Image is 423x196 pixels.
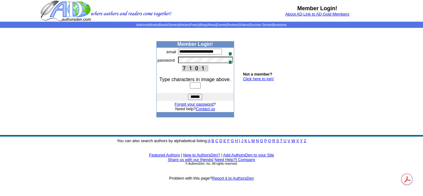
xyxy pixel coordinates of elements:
[239,138,240,143] a: I
[215,157,236,162] a: Need Help?
[236,157,255,162] font: |
[211,138,214,143] a: B
[159,77,231,82] font: Type characters in image above.
[256,138,259,143] a: N
[284,138,286,143] a: U
[169,176,254,181] font: Problem with this page?
[149,153,180,157] a: Featured Authors
[235,138,238,143] a: H
[185,162,238,165] font: © AuthorsDen, Inc. All rights reserved.
[239,23,249,27] a: Videos
[300,138,303,143] a: Y
[179,23,189,27] a: Articles
[177,41,213,47] b: Member Login!
[227,23,239,27] a: Reviews
[223,138,226,143] a: E
[215,138,218,143] a: C
[212,157,213,162] font: |
[243,76,274,81] a: Click here to join!
[168,157,212,162] a: Share us with our friends
[304,138,306,143] a: Z
[182,65,208,72] img: This Is CAPTCHA Image
[190,23,199,27] a: Poetry
[208,138,211,143] a: A
[199,23,207,27] a: Blogs
[250,23,272,27] a: Success Stories
[280,138,282,143] a: T
[244,138,247,143] a: K
[243,72,273,76] b: Not a member?
[223,153,274,157] a: Add AuthorsDen to your Site
[303,12,322,16] a: Link to AD
[229,52,232,56] span: 1
[159,23,168,27] a: Books
[208,23,216,27] a: News
[273,23,287,27] a: Bookstore
[175,102,216,107] font: ?
[229,60,232,64] span: 1
[219,138,222,143] a: D
[231,138,234,143] a: G
[251,138,255,143] a: M
[248,138,251,143] a: L
[238,157,255,162] a: Company
[136,23,286,27] span: | | | | | | | | | | | |
[285,12,349,16] font: , ,
[217,23,226,27] a: Events
[276,138,279,143] a: S
[268,138,271,143] a: Q
[227,138,230,143] a: F
[183,153,220,157] a: New to AuthorsDen?
[323,12,349,16] a: Gold Members
[296,138,299,143] a: X
[285,12,302,16] a: About AD
[272,138,275,143] a: R
[260,138,263,143] a: O
[291,138,295,143] a: W
[158,58,175,63] font: password
[175,102,214,107] a: Forgot your password
[148,23,158,27] a: eBooks
[136,23,147,27] a: Authors
[226,58,231,63] img: npw-badge-icon.svg
[168,23,178,27] a: Stories
[264,138,267,143] a: P
[167,50,176,54] font: email
[241,138,243,143] a: J
[288,138,290,143] a: V
[181,153,182,157] font: |
[175,107,215,111] font: Need help?
[196,107,215,111] a: Contact us
[212,176,254,181] a: Report it to AuthorsDen
[226,50,231,54] img: npw-badge-icon.svg
[297,5,337,11] b: Member Login!
[221,153,222,157] font: |
[117,138,306,143] font: You can also search authors by alphabetical listing:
